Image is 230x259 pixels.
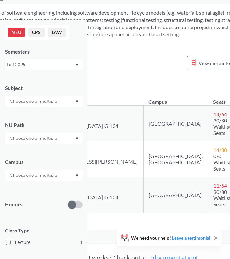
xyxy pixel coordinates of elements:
[172,235,210,241] a: Leave a testimonial
[8,28,25,37] button: NEU
[5,96,83,107] div: Dropdown arrow
[7,97,61,105] input: Choose one or multiple
[7,134,61,142] input: Choose one or multiple
[80,239,83,246] span: 1
[143,141,208,177] td: [GEOGRAPHIC_DATA], [GEOGRAPHIC_DATA]
[75,137,79,140] svg: Dropdown arrow
[131,236,210,240] span: We need your help!
[5,133,83,144] div: Dropdown arrow
[49,158,138,165] div: [STREET_ADDRESS][PERSON_NAME]
[213,147,227,153] span: 14 / 30
[143,92,208,106] th: Campus
[5,227,83,234] span: Class Type
[75,64,79,66] svg: Dropdown arrow
[5,48,83,55] div: Semesters
[5,121,83,129] div: NU Path
[6,238,83,247] label: Lecture
[28,28,45,37] button: CPS
[48,28,66,37] button: LAW
[75,174,79,177] svg: Dropdown arrow
[143,177,208,213] td: [GEOGRAPHIC_DATA]
[7,171,61,179] input: Choose one or multiple
[5,158,83,166] div: Campus
[75,100,79,103] svg: Dropdown arrow
[5,59,83,70] div: Fall 2025Dropdown arrow
[213,111,227,117] span: 14 / 64
[7,61,75,68] div: Fall 2025
[5,170,83,181] div: Dropdown arrow
[49,152,138,158] div: 2:00 - 3:30 pm
[5,201,22,208] p: Honors
[5,84,83,92] div: Subject
[213,182,227,189] span: 11 / 64
[143,106,208,141] td: [GEOGRAPHIC_DATA]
